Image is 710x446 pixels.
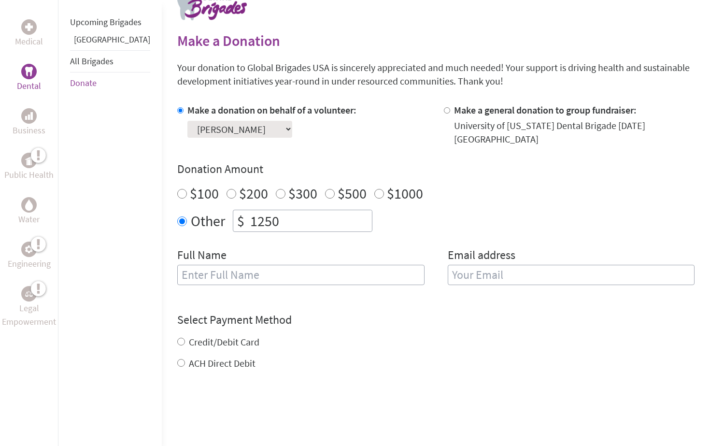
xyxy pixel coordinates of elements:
a: BusinessBusiness [13,108,45,137]
div: Business [21,108,37,124]
div: Water [21,197,37,213]
p: Your donation to Global Brigades USA is sincerely appreciated and much needed! Your support is dr... [177,61,695,88]
label: Email address [448,247,515,265]
li: All Brigades [70,50,150,72]
a: Donate [70,77,97,88]
label: Credit/Debit Card [189,336,259,348]
a: Public HealthPublic Health [4,153,54,182]
p: Legal Empowerment [2,302,56,329]
li: Upcoming Brigades [70,12,150,33]
p: Engineering [8,257,51,271]
img: Dental [25,67,33,76]
label: $500 [338,184,367,202]
a: [GEOGRAPHIC_DATA] [74,34,150,45]
h4: Donation Amount [177,161,695,177]
label: Other [191,210,225,232]
iframe: reCAPTCHA [177,389,324,427]
img: Engineering [25,245,33,253]
label: $100 [190,184,219,202]
h2: Make a Donation [177,32,695,49]
div: University of [US_STATE] Dental Brigade [DATE] [GEOGRAPHIC_DATA] [454,119,695,146]
li: Donate [70,72,150,94]
label: Make a general donation to group fundraiser: [454,104,637,116]
div: Medical [21,19,37,35]
p: Public Health [4,168,54,182]
label: $200 [239,184,268,202]
h4: Select Payment Method [177,312,695,328]
li: Panama [70,33,150,50]
a: Upcoming Brigades [70,16,142,28]
div: Dental [21,64,37,79]
p: Water [18,213,40,226]
input: Enter Amount [248,210,372,231]
img: Medical [25,23,33,31]
a: All Brigades [70,56,114,67]
img: Legal Empowerment [25,291,33,297]
div: Public Health [21,153,37,168]
input: Your Email [448,265,695,285]
div: $ [233,210,248,231]
label: $300 [288,184,317,202]
a: DentalDental [17,64,41,93]
a: Legal EmpowermentLegal Empowerment [2,286,56,329]
img: Business [25,112,33,120]
label: $1000 [387,184,423,202]
label: Make a donation on behalf of a volunteer: [187,104,356,116]
label: Full Name [177,247,227,265]
p: Business [13,124,45,137]
a: MedicalMedical [15,19,43,48]
div: Engineering [21,242,37,257]
div: Legal Empowerment [21,286,37,302]
a: WaterWater [18,197,40,226]
a: EngineeringEngineering [8,242,51,271]
input: Enter Full Name [177,265,425,285]
p: Medical [15,35,43,48]
img: Water [25,199,33,210]
p: Dental [17,79,41,93]
label: ACH Direct Debit [189,357,256,369]
img: Public Health [25,156,33,165]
